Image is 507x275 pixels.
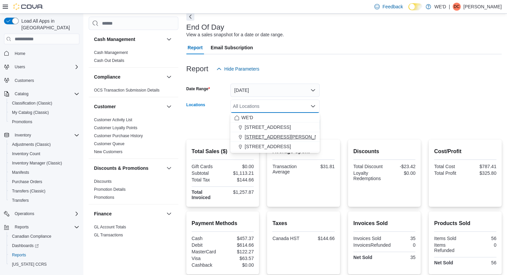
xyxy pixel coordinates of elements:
[15,64,25,70] span: Users
[7,241,82,250] a: Dashboards
[165,164,173,172] button: Discounts & Promotions
[192,177,221,182] div: Total Tax
[230,132,320,142] button: [STREET_ADDRESS][PERSON_NAME]
[1,89,82,99] button: Catalog
[94,50,128,55] a: Cash Management
[186,102,205,108] label: Locations
[89,116,178,158] div: Customer
[94,224,126,230] span: GL Account Totals
[453,3,461,11] div: David Chu
[192,262,221,268] div: Cashback
[12,110,49,115] span: My Catalog (Classic)
[434,260,453,265] strong: Net Sold
[467,260,496,265] div: 56
[353,170,383,181] div: Loyalty Redemptions
[9,260,49,268] a: [US_STATE] CCRS
[165,35,173,43] button: Cash Management
[94,103,164,110] button: Customer
[94,88,160,93] span: OCS Transaction Submission Details
[1,48,82,58] button: Home
[224,164,254,169] div: $0.00
[353,164,383,169] div: Total Discount
[12,142,51,147] span: Adjustments (Classic)
[89,223,178,242] div: Finance
[94,133,143,138] span: Customer Purchase History
[13,3,43,10] img: Cova
[9,251,79,259] span: Reports
[89,177,178,204] div: Discounts & Promotions
[9,118,35,126] a: Promotions
[12,223,79,231] span: Reports
[9,242,79,250] span: Dashboards
[12,101,52,106] span: Classification (Classic)
[192,256,221,261] div: Visa
[305,236,335,241] div: $144.66
[9,232,54,240] a: Canadian Compliance
[9,109,79,117] span: My Catalog (Classic)
[224,177,254,182] div: $144.66
[454,3,459,11] span: DC
[386,236,415,241] div: 35
[192,147,254,155] h2: Total Sales ($)
[224,66,259,72] span: Hide Parameters
[9,242,41,250] a: Dashboards
[12,76,79,85] span: Customers
[7,168,82,177] button: Manifests
[305,164,335,169] div: $31.81
[230,113,320,151] div: Choose from the following options
[186,86,210,92] label: Date Range
[9,251,29,259] a: Reports
[165,73,173,81] button: Compliance
[192,236,221,241] div: Cash
[94,165,164,171] button: Discounts & Promotions
[94,74,120,80] h3: Compliance
[230,84,320,97] button: [DATE]
[94,125,137,131] span: Customer Loyalty Points
[7,250,82,260] button: Reports
[7,99,82,108] button: Classification (Classic)
[230,142,320,151] button: [STREET_ADDRESS]
[224,256,254,261] div: $63.57
[386,255,415,260] div: 35
[230,123,320,132] button: [STREET_ADDRESS]
[353,147,416,155] h2: Discounts
[224,236,254,241] div: $457.37
[12,119,32,125] span: Promotions
[94,179,112,184] span: Discounts
[94,149,122,154] a: New Customers
[7,186,82,196] button: Transfers (Classic)
[192,219,254,227] h2: Payment Methods
[434,219,496,227] h2: Products Sold
[272,164,302,174] div: Transaction Average
[272,219,335,227] h2: Taxes
[386,170,415,176] div: $0.00
[310,104,316,109] button: Close list of options
[12,234,51,239] span: Canadian Compliance
[353,219,416,227] h2: Invoices Sold
[9,178,45,186] a: Purchase Orders
[192,189,211,200] strong: Total Invoiced
[94,195,114,200] a: Promotions
[9,260,79,268] span: Washington CCRS
[89,49,178,67] div: Cash Management
[9,109,52,117] a: My Catalog (Classic)
[192,242,221,248] div: Debit
[7,149,82,158] button: Inventory Count
[94,74,164,80] button: Compliance
[94,141,124,146] a: Customer Queue
[94,134,143,138] a: Customer Purchase History
[9,187,48,195] a: Transfers (Classic)
[7,196,82,205] button: Transfers
[434,147,496,155] h2: Cost/Profit
[9,159,79,167] span: Inventory Manager (Classic)
[393,242,415,248] div: 0
[245,134,329,140] span: [STREET_ADDRESS][PERSON_NAME]
[353,255,372,260] strong: Net Sold
[9,168,32,176] a: Manifests
[353,236,383,241] div: Invoices Sold
[9,187,79,195] span: Transfers (Classic)
[1,76,82,85] button: Customers
[12,151,40,156] span: Inventory Count
[15,78,34,83] span: Customers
